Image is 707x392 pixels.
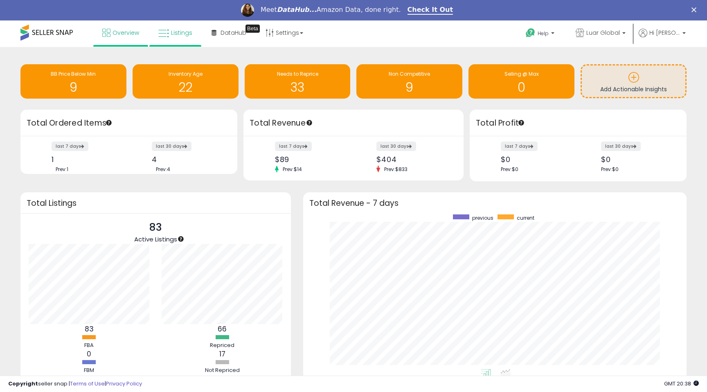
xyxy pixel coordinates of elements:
label: last 7 days [52,142,88,151]
span: Prev: $0 [501,166,518,173]
b: 83 [85,324,94,334]
a: Listings [152,20,198,45]
a: Needs to Reprice 33 [245,64,351,99]
a: Overview [96,20,145,45]
span: Luar Global [586,29,620,37]
a: Add Actionable Insights [582,65,685,97]
span: Add Actionable Insights [600,85,667,93]
a: Help [519,22,563,47]
span: Active Listings [134,235,177,243]
i: DataHub... [277,6,317,14]
a: Settings [259,20,309,45]
span: previous [472,214,493,221]
div: Tooltip anchor [105,119,113,126]
span: BB Price Below Min [51,70,96,77]
div: Meet Amazon Data, done right. [261,6,401,14]
div: $0 [501,155,572,164]
p: 83 [134,220,177,235]
span: Needs to Reprice [277,70,318,77]
a: Inventory Age 22 [133,64,239,99]
span: 2025-09-12 20:38 GMT [664,380,699,387]
div: $404 [376,155,449,164]
span: Prev: 1 [52,166,72,173]
b: 17 [219,349,225,359]
span: DataHub [221,29,246,37]
a: Selling @ Max 0 [468,64,574,99]
span: Overview [113,29,139,37]
span: Prev: $0 [601,166,619,173]
div: Not Repriced [198,367,247,374]
strong: Copyright [8,380,38,387]
div: Tooltip anchor [518,119,525,126]
label: last 7 days [275,142,312,151]
b: 66 [218,324,227,334]
h3: Total Ordered Items [27,117,231,129]
div: FBA [65,342,114,349]
label: last 30 days [376,142,416,151]
a: Terms of Use [70,380,105,387]
div: Repriced [198,342,247,349]
div: Tooltip anchor [177,235,185,243]
a: BB Price Below Min 9 [20,64,126,99]
h1: 33 [249,81,347,94]
h3: Total Revenue - 7 days [309,200,680,206]
a: Luar Global [570,20,632,47]
div: $89 [275,155,347,164]
div: Close [691,7,700,12]
label: last 30 days [601,142,641,151]
div: FBM [65,367,114,374]
div: Tooltip anchor [245,25,260,33]
span: Non Competitive [389,70,430,77]
span: current [517,214,534,221]
div: Tooltip anchor [306,119,313,126]
a: Non Competitive 9 [356,64,462,99]
h1: 0 [473,81,570,94]
h1: 22 [137,81,234,94]
img: Profile image for Georgie [241,4,254,17]
span: Prev: $833 [380,166,412,173]
div: 1 [52,155,123,164]
h3: Total Revenue [250,117,457,129]
span: Inventory Age [169,70,203,77]
span: Listings [171,29,192,37]
span: Selling @ Max [504,70,539,77]
a: DataHub [205,20,252,45]
span: Prev: $14 [279,166,306,173]
span: Prev: 4 [152,166,174,173]
label: last 30 days [152,142,191,151]
h3: Total Profit [476,117,680,129]
a: Privacy Policy [106,380,142,387]
span: Hi [PERSON_NAME] [649,29,680,37]
div: 4 [152,155,223,164]
a: Hi [PERSON_NAME] [639,29,686,47]
h1: 9 [25,81,122,94]
a: Check It Out [408,6,453,15]
div: seller snap | | [8,380,142,388]
h3: Total Listings [27,200,285,206]
h1: 9 [360,81,458,94]
div: $0 [601,155,672,164]
span: Help [538,30,549,37]
label: last 7 days [501,142,538,151]
b: 0 [87,349,91,359]
i: Get Help [525,28,536,38]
